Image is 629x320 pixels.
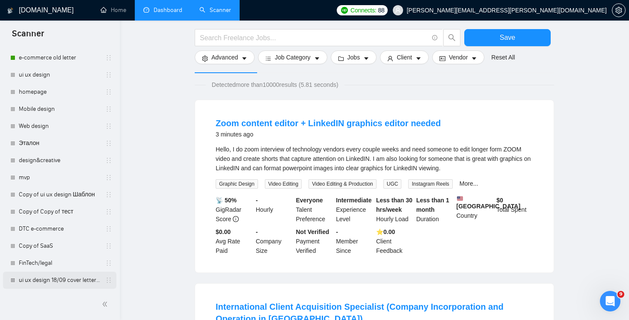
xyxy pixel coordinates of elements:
[216,129,441,139] div: 3 minutes ago
[612,7,625,14] span: setting
[383,179,402,189] span: UGC
[101,6,126,14] a: homeHome
[19,135,100,152] a: Эталон
[612,3,626,17] button: setting
[464,29,551,46] button: Save
[19,203,100,220] a: Copy of Copy of тест
[449,53,468,62] span: Vendor
[397,53,412,62] span: Client
[395,7,401,13] span: user
[471,55,477,62] span: caret-down
[600,291,620,311] iframe: Intercom live chat
[376,228,395,235] b: ⭐️ 0.00
[314,55,320,62] span: caret-down
[265,55,271,62] span: bars
[495,196,535,224] div: Total Spent
[214,196,254,224] div: GigRadar Score
[105,89,112,95] span: holder
[363,55,369,62] span: caret-down
[334,196,374,224] div: Experience Level
[256,197,258,204] b: -
[211,53,238,62] span: Advanced
[336,197,371,204] b: Intermediate
[19,66,100,83] a: ui ux design
[460,180,478,187] a: More...
[105,277,112,284] span: holder
[341,7,348,14] img: upwork-logo.png
[294,227,335,255] div: Payment Verified
[233,216,239,222] span: info-circle
[216,179,258,189] span: Graphic Design
[415,55,421,62] span: caret-down
[376,197,412,213] b: Less than 30 hrs/week
[105,157,112,164] span: holder
[105,225,112,232] span: holder
[338,55,344,62] span: folder
[19,169,100,186] a: mvp
[347,53,360,62] span: Jobs
[19,272,100,289] a: ui ux design 18/09 cover letter changed & cases revised
[374,227,415,255] div: Client Feedback
[500,32,515,43] span: Save
[439,55,445,62] span: idcard
[19,49,100,66] a: e-commerce old letter
[105,106,112,113] span: holder
[105,191,112,198] span: holder
[296,228,329,235] b: Not Verified
[5,27,51,45] span: Scanner
[216,197,237,204] b: 📡 50%
[408,179,452,189] span: Instagram Reels
[19,152,100,169] a: design&creative
[105,140,112,147] span: holder
[102,300,110,308] span: double-left
[19,237,100,255] a: Copy of SaaS
[105,174,112,181] span: holder
[444,34,460,41] span: search
[214,227,254,255] div: Avg Rate Paid
[19,220,100,237] a: DTC e-commerce
[416,197,449,213] b: Less than 1 month
[432,50,484,64] button: idcardVendorcaret-down
[216,119,441,128] a: Zoom content editor + LinkedIN graphics editor needed
[241,55,247,62] span: caret-down
[496,197,503,204] b: $ 0
[265,179,302,189] span: Video Editing
[105,71,112,78] span: holder
[612,7,626,14] a: setting
[202,55,208,62] span: setting
[216,228,231,235] b: $0.00
[455,196,495,224] div: Country
[19,118,100,135] a: Web design
[254,227,294,255] div: Company Size
[336,228,338,235] b: -
[19,186,100,203] a: Copy of ui ux design Шаблон
[199,6,231,14] a: searchScanner
[457,196,463,201] img: 🇺🇸
[309,179,377,189] span: Video Editing & Production
[387,55,393,62] span: user
[206,80,344,89] span: Detected more than 10000 results (5.81 seconds)
[254,196,294,224] div: Hourly
[19,101,100,118] a: Mobile design
[258,50,327,64] button: barsJob Categorycaret-down
[143,6,182,14] a: dashboardDashboard
[378,6,384,15] span: 88
[195,50,255,64] button: settingAdvancedcaret-down
[331,50,377,64] button: folderJobscaret-down
[443,29,460,46] button: search
[294,196,335,224] div: Talent Preference
[105,123,112,130] span: holder
[617,291,624,298] span: 9
[256,228,258,235] b: -
[105,208,112,215] span: holder
[374,196,415,224] div: Hourly Load
[7,4,13,18] img: logo
[105,54,112,61] span: holder
[457,196,521,210] b: [GEOGRAPHIC_DATA]
[380,50,429,64] button: userClientcaret-down
[491,53,515,62] a: Reset All
[19,255,100,272] a: FinTech/legal
[105,260,112,267] span: holder
[19,83,100,101] a: homepage
[432,35,438,41] span: info-circle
